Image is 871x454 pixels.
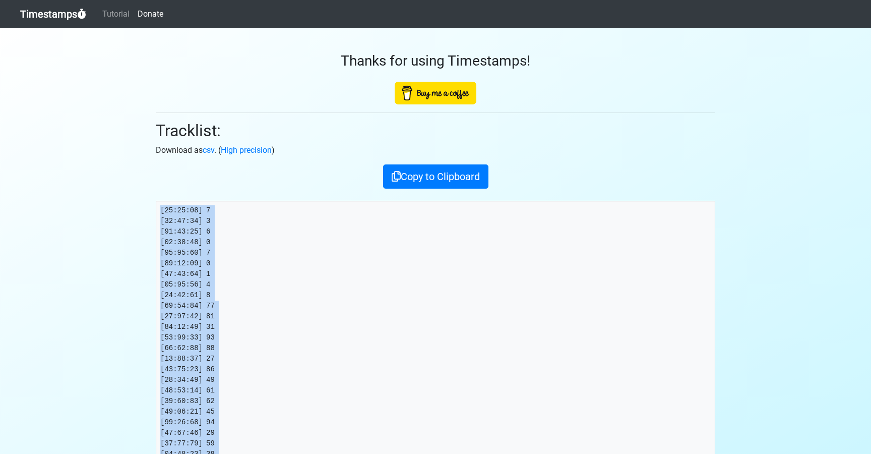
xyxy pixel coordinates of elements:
a: Tutorial [98,4,134,24]
a: High precision [221,145,272,155]
p: Download as . ( ) [156,144,715,156]
a: Timestamps [20,4,86,24]
h3: Thanks for using Timestamps! [156,52,715,70]
a: Donate [134,4,167,24]
button: Copy to Clipboard [383,164,488,189]
img: Buy Me A Coffee [395,82,476,104]
h2: Tracklist: [156,121,715,140]
a: csv [203,145,214,155]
